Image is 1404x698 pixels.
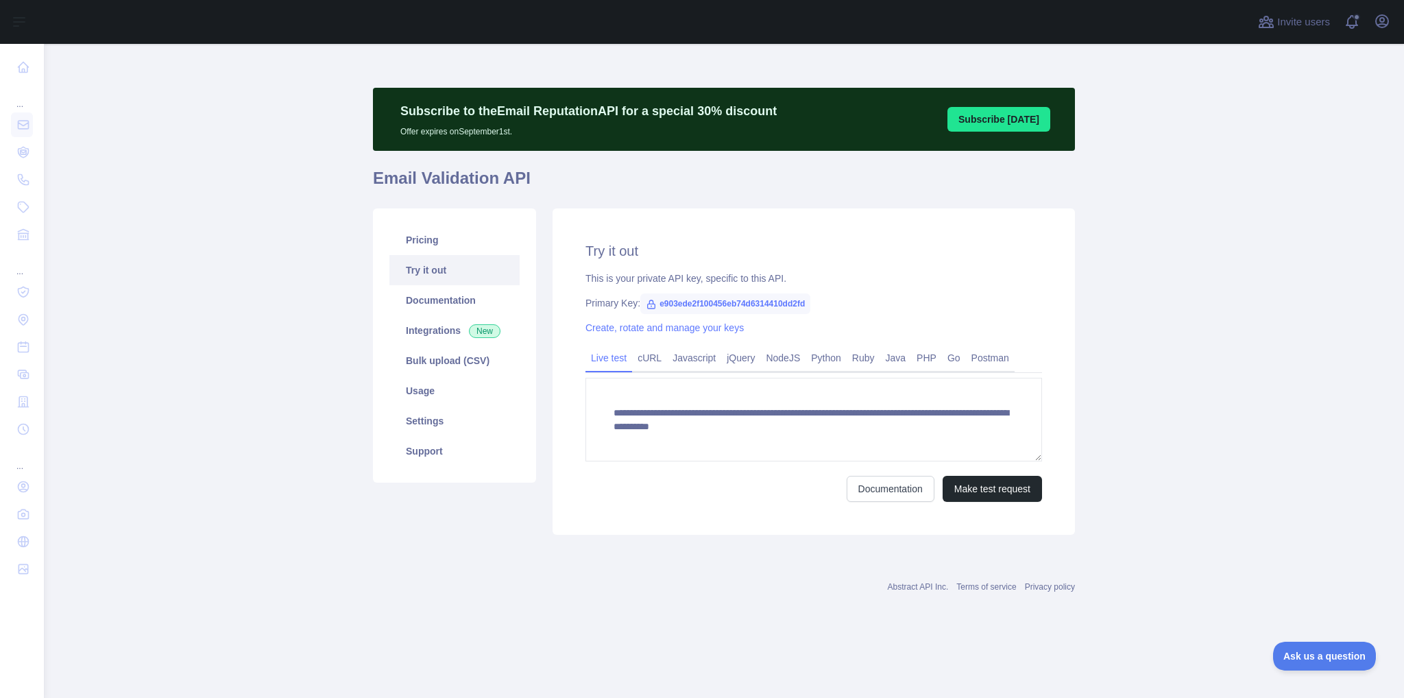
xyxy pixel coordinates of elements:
[1255,11,1333,33] button: Invite users
[667,347,721,369] a: Javascript
[373,167,1075,200] h1: Email Validation API
[640,293,810,314] span: e903ede2f100456eb74d6314410dd2fd
[11,82,33,110] div: ...
[585,241,1042,261] h2: Try it out
[632,347,667,369] a: cURL
[389,346,520,376] a: Bulk upload (CSV)
[942,347,966,369] a: Go
[943,476,1042,502] button: Make test request
[585,296,1042,310] div: Primary Key:
[947,107,1050,132] button: Subscribe [DATE]
[11,444,33,472] div: ...
[847,476,934,502] a: Documentation
[389,315,520,346] a: Integrations New
[760,347,806,369] a: NodeJS
[469,324,500,338] span: New
[11,250,33,277] div: ...
[585,347,632,369] a: Live test
[880,347,912,369] a: Java
[956,582,1016,592] a: Terms of service
[1273,642,1377,671] iframe: Toggle Customer Support
[389,376,520,406] a: Usage
[806,347,847,369] a: Python
[1277,14,1330,30] span: Invite users
[966,347,1015,369] a: Postman
[389,225,520,255] a: Pricing
[585,272,1042,285] div: This is your private API key, specific to this API.
[389,436,520,466] a: Support
[389,255,520,285] a: Try it out
[847,347,880,369] a: Ruby
[585,322,744,333] a: Create, rotate and manage your keys
[389,285,520,315] a: Documentation
[888,582,949,592] a: Abstract API Inc.
[721,347,760,369] a: jQuery
[911,347,942,369] a: PHP
[389,406,520,436] a: Settings
[400,121,777,137] p: Offer expires on September 1st.
[1025,582,1075,592] a: Privacy policy
[400,101,777,121] p: Subscribe to the Email Reputation API for a special 30 % discount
